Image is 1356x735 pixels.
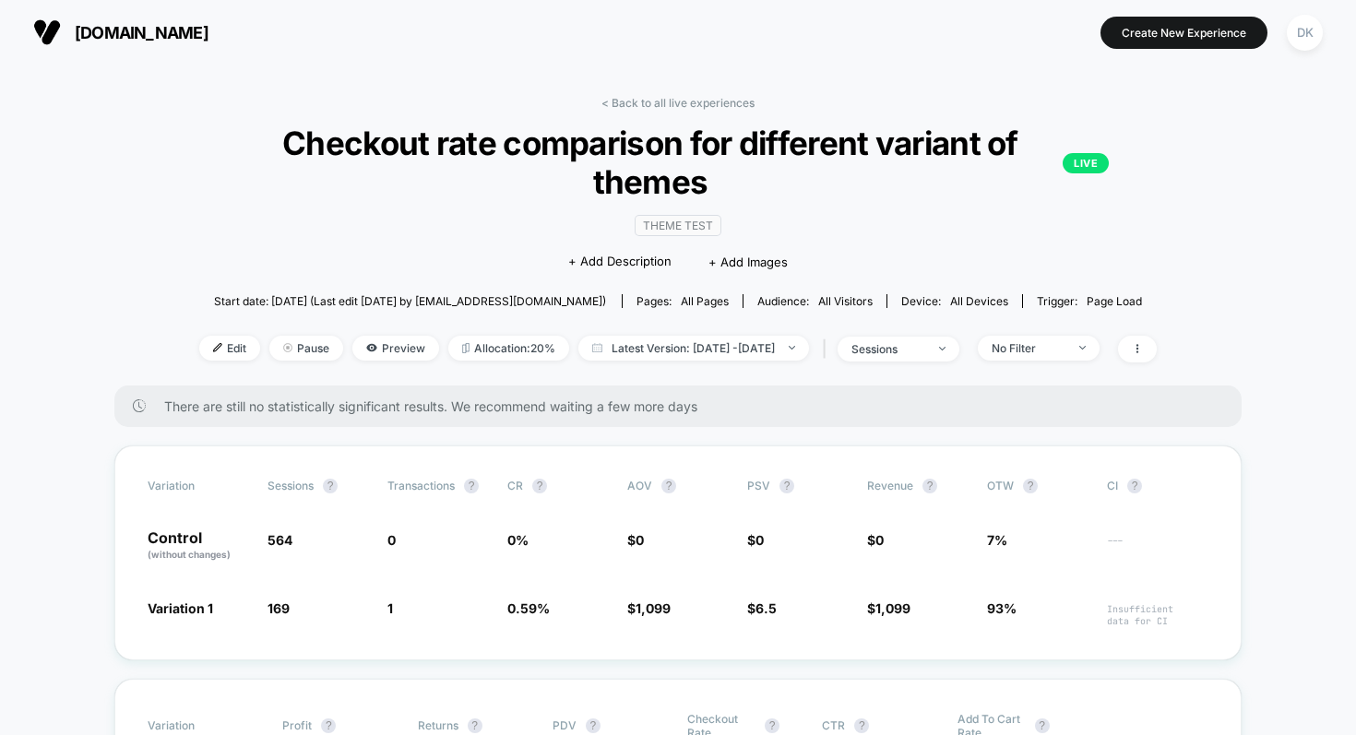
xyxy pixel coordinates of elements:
[568,253,672,271] span: + Add Description
[765,718,779,733] button: ?
[418,718,458,732] span: Returns
[867,532,884,548] span: $
[75,23,208,42] span: [DOMAIN_NAME]
[636,532,644,548] span: 0
[1087,294,1142,308] span: Page Load
[635,215,721,236] span: Theme Test
[875,600,910,616] span: 1,099
[867,600,910,616] span: $
[755,600,777,616] span: 6.5
[1023,479,1038,493] button: ?
[875,532,884,548] span: 0
[321,718,336,733] button: ?
[747,532,764,548] span: $
[1127,479,1142,493] button: ?
[939,347,946,350] img: end
[323,479,338,493] button: ?
[992,341,1065,355] div: No Filter
[468,718,482,733] button: ?
[1100,17,1267,49] button: Create New Experience
[636,600,671,616] span: 1,099
[789,346,795,350] img: end
[1037,294,1142,308] div: Trigger:
[282,718,312,732] span: Profit
[387,479,455,492] span: Transactions
[636,294,729,308] div: Pages:
[269,336,343,361] span: Pause
[1063,153,1109,173] p: LIVE
[507,479,523,492] span: CR
[987,479,1088,493] span: OTW
[627,532,644,548] span: $
[1035,718,1050,733] button: ?
[627,479,652,492] span: AOV
[708,255,788,269] span: + Add Images
[448,336,569,361] span: Allocation: 20%
[779,479,794,493] button: ?
[755,532,764,548] span: 0
[352,336,439,361] span: Preview
[148,479,249,493] span: Variation
[464,479,479,493] button: ?
[1107,535,1208,562] span: ---
[681,294,729,308] span: all pages
[164,398,1205,414] span: There are still no statistically significant results. We recommend waiting a few more days
[627,600,671,616] span: $
[601,96,755,110] a: < Back to all live experiences
[586,718,601,733] button: ?
[747,479,770,492] span: PSV
[1079,346,1086,350] img: end
[987,600,1017,616] span: 93%
[818,336,838,362] span: |
[922,479,937,493] button: ?
[592,343,602,352] img: calendar
[661,479,676,493] button: ?
[1107,479,1208,493] span: CI
[532,479,547,493] button: ?
[148,549,231,560] span: (without changes)
[867,479,913,492] span: Revenue
[33,18,61,46] img: Visually logo
[214,294,606,308] span: Start date: [DATE] (Last edit [DATE] by [EMAIL_ADDRESS][DOMAIN_NAME])
[148,600,213,616] span: Variation 1
[28,18,214,47] button: [DOMAIN_NAME]
[553,718,577,732] span: PDV
[822,718,845,732] span: CTR
[578,336,809,361] span: Latest Version: [DATE] - [DATE]
[268,600,290,616] span: 169
[854,718,869,733] button: ?
[886,294,1022,308] span: Device:
[507,600,550,616] span: 0.59 %
[268,479,314,492] span: Sessions
[283,343,292,352] img: end
[950,294,1008,308] span: all devices
[268,532,292,548] span: 564
[1287,15,1323,51] div: DK
[1107,603,1208,627] span: Insufficient data for CI
[213,343,222,352] img: edit
[387,600,393,616] span: 1
[199,336,260,361] span: Edit
[757,294,873,308] div: Audience:
[1281,14,1328,52] button: DK
[818,294,873,308] span: All Visitors
[851,342,925,356] div: sessions
[387,532,396,548] span: 0
[507,532,529,548] span: 0 %
[462,343,470,353] img: rebalance
[987,532,1007,548] span: 7%
[747,600,777,616] span: $
[247,124,1109,201] span: Checkout rate comparison for different variant of themes
[148,530,249,562] p: Control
